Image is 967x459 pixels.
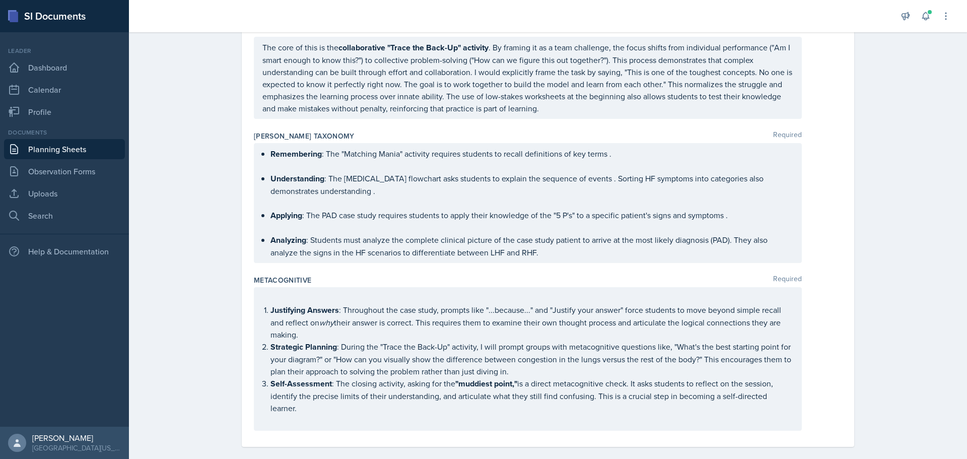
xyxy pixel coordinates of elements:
[270,377,793,414] p: : The closing activity, asking for the is a direct metacognitive check. It asks students to refle...
[4,128,125,137] div: Documents
[270,234,793,258] p: : Students must analyze the complete clinical picture of the case study patient to arrive at the ...
[773,131,802,141] span: Required
[270,148,793,160] p: : The "Matching Mania" activity requires students to recall definitions of key terms .
[4,46,125,55] div: Leader
[4,57,125,78] a: Dashboard
[270,234,306,246] strong: Analyzing
[4,102,125,122] a: Profile
[455,378,517,389] strong: "muddiest point,"
[4,139,125,159] a: Planning Sheets
[32,433,121,443] div: [PERSON_NAME]
[270,172,793,197] p: : The [MEDICAL_DATA] flowchart asks students to explain the sequence of events . Sorting HF sympt...
[270,378,332,389] strong: Self-Assessment
[270,304,793,341] p: : Throughout the case study, prompts like "...because..." and "Justify your answer" force student...
[270,173,324,184] strong: Understanding
[270,210,302,221] strong: Applying
[319,317,334,328] em: why
[254,275,312,285] label: Metacognitive
[270,341,793,377] p: : During the "Trace the Back-Up" activity, I will prompt groups with metacognitive questions like...
[270,209,793,222] p: : The PAD case study requires students to apply their knowledge of the "5 P's" to a specific pati...
[773,275,802,285] span: Required
[32,443,121,453] div: [GEOGRAPHIC_DATA][US_STATE]
[338,42,489,53] strong: collaborative "Trace the Back-Up" activity
[254,131,355,141] label: [PERSON_NAME] Taxonomy
[4,241,125,261] div: Help & Documentation
[270,304,339,316] strong: Justifying Answers
[270,148,322,160] strong: Remembering
[4,183,125,204] a: Uploads
[270,341,337,353] strong: Strategic Planning
[4,80,125,100] a: Calendar
[4,161,125,181] a: Observation Forms
[4,206,125,226] a: Search
[262,41,793,114] p: The core of this is the . By framing it as a team challenge, the focus shifts from individual per...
